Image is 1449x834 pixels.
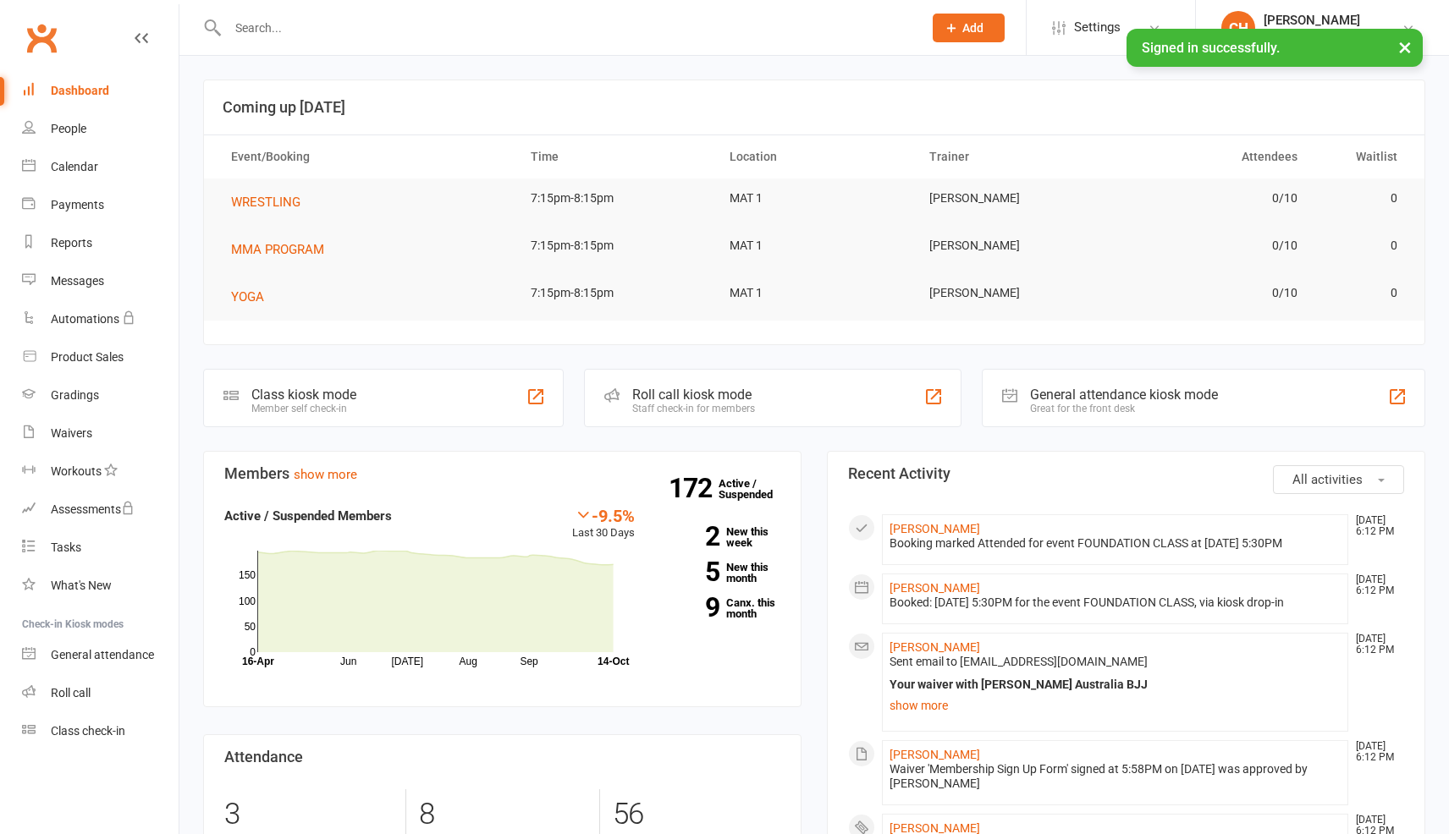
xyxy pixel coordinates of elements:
[660,526,780,548] a: 2New this week
[51,350,124,364] div: Product Sales
[51,84,109,97] div: Dashboard
[515,226,715,266] td: 7:15pm-8:15pm
[933,14,1005,42] button: Add
[51,160,98,173] div: Calendar
[216,135,515,178] th: Event/Booking
[714,273,914,313] td: MAT 1
[890,678,1341,692] div: Your waiver with [PERSON_NAME] Australia BJJ
[1113,178,1313,218] td: 0/10
[1313,273,1413,313] td: 0
[1292,472,1363,487] span: All activities
[22,567,179,605] a: What's New
[660,562,780,584] a: 5New this month
[632,403,755,414] div: Staff check-in for members
[1030,387,1218,403] div: General attendance kiosk mode
[669,475,719,501] strong: 172
[22,491,179,529] a: Assessments
[22,712,179,750] a: Class kiosk mode
[890,522,980,535] a: [PERSON_NAME]
[890,581,980,595] a: [PERSON_NAME]
[231,192,312,212] button: WRESTLING
[1273,465,1404,494] button: All activities
[914,226,1114,266] td: [PERSON_NAME]
[22,636,179,674] a: General attendance kiosk mode
[51,464,102,478] div: Workouts
[22,376,179,414] a: Gradings
[294,467,357,482] a: show more
[1347,741,1403,763] time: [DATE] 6:12 PM
[22,110,179,148] a: People
[231,242,324,257] span: MMA PROGRAM
[890,536,1341,551] div: Booking marked Attended for event FOUNDATION CLASS at [DATE] 5:30PM
[515,135,715,178] th: Time
[890,762,1341,791] div: Waiver 'Membership Sign Up Form' signed at 5:58PM on [DATE] was approved by [PERSON_NAME]
[1074,8,1121,47] span: Settings
[714,135,914,178] th: Location
[515,273,715,313] td: 7:15pm-8:15pm
[51,540,81,554] div: Tasks
[660,595,719,620] strong: 9
[714,178,914,218] td: MAT 1
[22,148,179,186] a: Calendar
[515,178,715,218] td: 7:15pm-8:15pm
[572,506,635,542] div: Last 30 Days
[890,595,1341,610] div: Booked: [DATE] 5:30PM for the event FOUNDATION CLASS, via kiosk drop-in
[1142,40,1280,56] span: Signed in successfully.
[51,198,104,211] div: Payments
[1221,11,1255,45] div: CH
[22,224,179,262] a: Reports
[914,135,1114,178] th: Trainer
[890,640,980,654] a: [PERSON_NAME]
[848,465,1404,482] h3: Recent Activity
[51,388,99,402] div: Gradings
[572,506,635,524] div: -9.5%
[22,262,179,300] a: Messages
[22,186,179,224] a: Payments
[51,236,92,250] div: Reports
[660,559,719,584] strong: 5
[22,414,179,453] a: Waivers
[51,686,91,700] div: Roll call
[914,178,1114,218] td: [PERSON_NAME]
[1113,226,1313,266] td: 0/10
[1313,135,1413,178] th: Waitlist
[660,597,780,619] a: 9Canx. this month
[51,648,154,661] div: General attendance
[719,465,793,513] a: 172Active / Suspended
[1113,273,1313,313] td: 0/10
[1030,403,1218,414] div: Great for the front desk
[251,403,356,414] div: Member self check-in
[22,338,179,376] a: Product Sales
[1347,634,1403,656] time: [DATE] 6:12 PM
[20,17,63,59] a: Clubworx
[224,508,392,524] strong: Active / Suspended Members
[1264,28,1393,43] div: Wise Martial Arts Pty Ltd
[231,195,300,210] span: WRESTLING
[660,524,719,549] strong: 2
[890,694,1341,717] a: show more
[223,99,1406,116] h3: Coming up [DATE]
[231,287,276,307] button: YOGA
[1313,226,1413,266] td: 0
[1347,574,1403,596] time: [DATE] 6:12 PM
[22,529,179,567] a: Tasks
[224,749,780,765] h3: Attendance
[1313,178,1413,218] td: 0
[51,312,119,326] div: Automations
[890,748,980,761] a: [PERSON_NAME]
[231,239,336,260] button: MMA PROGRAM
[51,122,86,135] div: People
[890,655,1148,668] span: Sent email to [EMAIL_ADDRESS][DOMAIN_NAME]
[51,426,92,440] div: Waivers
[632,387,755,403] div: Roll call kiosk mode
[714,226,914,266] td: MAT 1
[22,453,179,491] a: Workouts
[223,16,911,40] input: Search...
[22,674,179,712] a: Roll call
[231,289,264,305] span: YOGA
[22,300,179,338] a: Automations
[51,579,112,592] div: What's New
[1390,29,1420,65] button: ×
[1264,13,1393,28] div: [PERSON_NAME]
[962,21,983,35] span: Add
